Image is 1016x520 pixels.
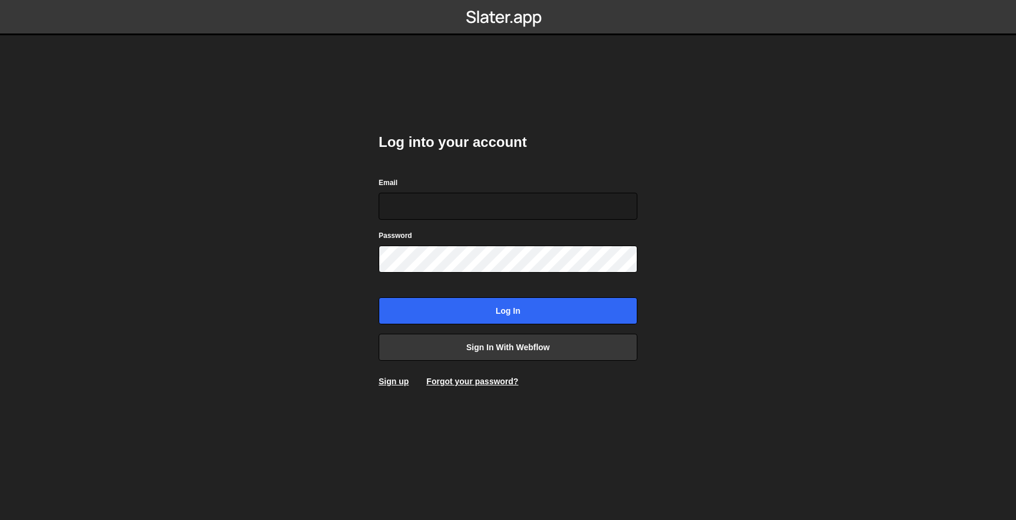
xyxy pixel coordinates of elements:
a: Forgot your password? [426,377,518,386]
a: Sign in with Webflow [379,334,637,361]
h2: Log into your account [379,133,637,152]
a: Sign up [379,377,409,386]
label: Password [379,230,412,241]
input: Log in [379,297,637,324]
label: Email [379,177,397,189]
